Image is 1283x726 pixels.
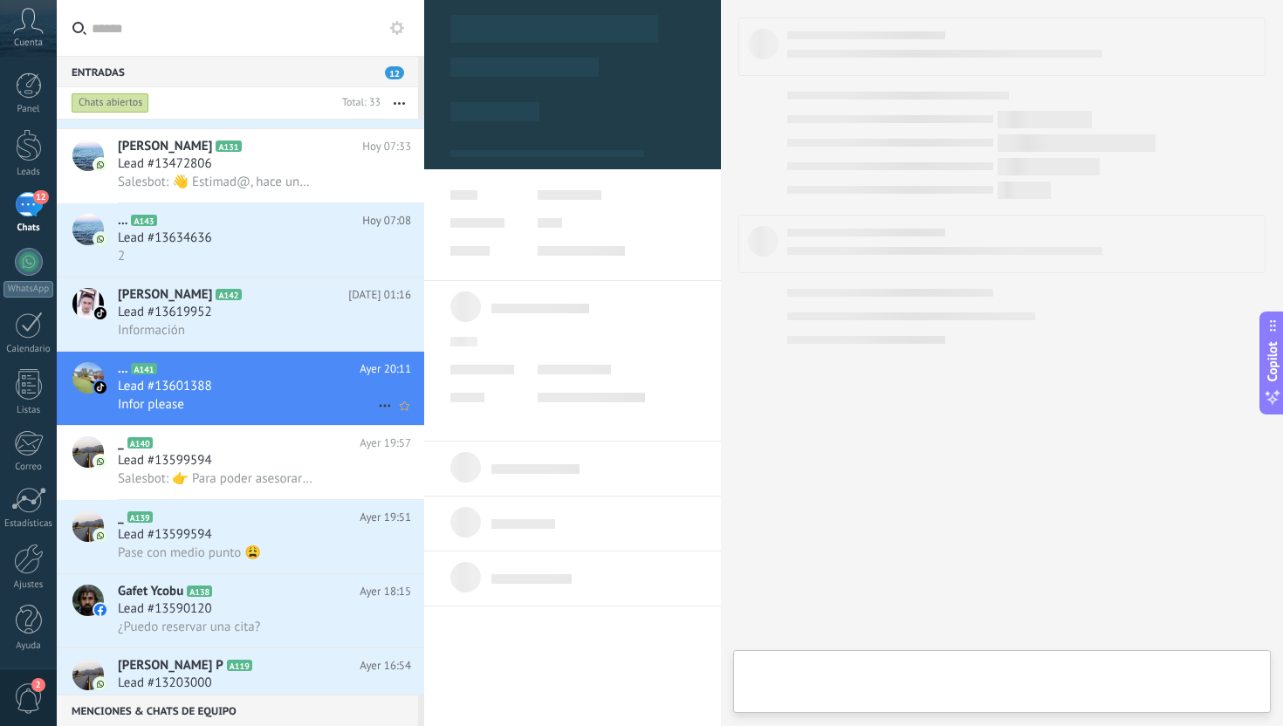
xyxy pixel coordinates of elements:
[57,500,424,573] a: avataricon︎_A139Ayer 19:51Lead #13599594Pase con medio punto 😩
[127,511,153,523] span: A139
[118,435,124,452] span: ︎_
[94,381,106,394] img: icon
[360,360,411,378] span: Ayer 20:11
[3,344,54,355] div: Calendario
[31,678,45,692] span: 2
[216,140,241,152] span: A131
[385,66,404,79] span: 12
[57,574,424,647] a: avatariconGafet YcobuA138Ayer 18:15Lead #13590120¿Puedo reservar una cita?
[381,87,418,119] button: Más
[94,604,106,616] img: icon
[227,660,252,671] span: A119
[3,518,54,530] div: Estadísticas
[187,586,212,597] span: A138
[94,307,106,319] img: icon
[3,223,54,234] div: Chats
[94,159,106,171] img: icon
[362,212,411,229] span: Hoy 07:08
[118,583,183,600] span: Gafet Ycobu
[3,281,53,298] div: WhatsApp
[118,526,212,544] span: Lead #13599594
[14,38,43,49] span: Cuenta
[131,363,156,374] span: A141
[360,509,411,526] span: Ayer 19:51
[72,92,149,113] div: Chats abiertos
[118,304,212,321] span: Lead #13619952
[118,212,127,229] span: ...
[118,229,212,247] span: Lead #13634636
[118,396,184,413] span: Infor please
[3,104,54,115] div: Panel
[118,138,212,155] span: [PERSON_NAME]
[118,155,212,173] span: Lead #13472806
[118,360,127,378] span: ...
[3,640,54,652] div: Ayuda
[118,675,212,692] span: Lead #13203000
[118,600,212,618] span: Lead #13590120
[118,174,315,190] span: Salesbot: 👋 Estimad@, hace unos días nos comunicamos para compartirte información sobre [GEOGRAPH...
[3,579,54,591] div: Ajustes
[216,289,241,300] span: A142
[57,129,424,202] a: avataricon[PERSON_NAME]A131Hoy 07:33Lead #13472806Salesbot: 👋 Estimad@, hace unos días nos comuni...
[118,693,199,709] span: Ahí nos vemos
[94,233,106,245] img: icon
[57,426,424,499] a: avataricon︎_A140Ayer 19:57Lead #13599594Salesbot: 👉 Para poder asesorarte mejor, por favor elige ...
[57,277,424,351] a: avataricon[PERSON_NAME]A142[DATE] 01:16Lead #13619952Información
[118,322,185,339] span: Información
[118,509,124,526] span: ︎_
[94,455,106,468] img: icon
[94,678,106,690] img: icon
[57,648,424,722] a: avataricon[PERSON_NAME] PA119Ayer 16:54Lead #13203000Ahí nos vemos
[94,530,106,542] img: icon
[118,544,261,561] span: Pase con medio punto 😩
[118,286,212,304] span: [PERSON_NAME]
[57,203,424,277] a: avataricon...A143Hoy 07:08Lead #136346362
[118,657,223,675] span: [PERSON_NAME] P
[33,190,48,204] span: 12
[57,352,424,425] a: avataricon...A141Ayer 20:11Lead #13601388Infor please
[3,405,54,416] div: Listas
[118,378,212,395] span: Lead #13601388
[57,695,418,726] div: Menciones & Chats de equipo
[360,435,411,452] span: Ayer 19:57
[131,215,156,226] span: A143
[118,452,212,469] span: Lead #13599594
[335,94,381,112] div: Total: 33
[118,470,315,487] span: Salesbot: 👉 Para poder asesorarte mejor, por favor elige una opción: 1️⃣ Quiero más información 2...
[118,619,260,635] span: ¿Puedo reservar una cita?
[118,248,125,264] span: 2
[362,138,411,155] span: Hoy 07:33
[360,583,411,600] span: Ayer 18:15
[57,56,418,87] div: Entradas
[3,167,54,178] div: Leads
[127,437,153,449] span: A140
[348,286,411,304] span: [DATE] 01:16
[3,462,54,473] div: Correo
[360,657,411,675] span: Ayer 16:54
[1264,342,1281,382] span: Copilot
